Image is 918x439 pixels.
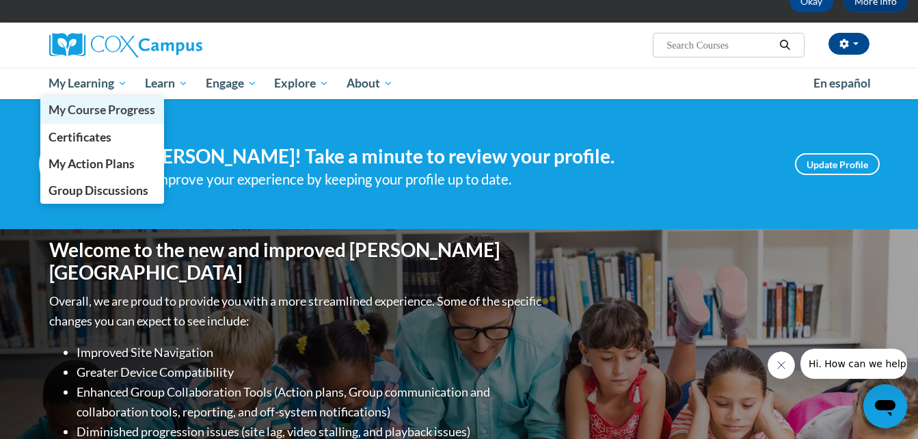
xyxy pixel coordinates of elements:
h1: Welcome to the new and improved [PERSON_NAME][GEOGRAPHIC_DATA] [49,239,545,284]
button: Search [774,37,795,53]
a: My Action Plans [40,150,165,177]
a: My Learning [40,68,137,99]
iframe: Message from company [800,349,907,379]
iframe: Close message [768,351,795,379]
button: Account Settings [828,33,869,55]
a: Group Discussions [40,177,165,204]
span: Learn [145,75,188,92]
span: Engage [206,75,257,92]
li: Greater Device Compatibility [77,362,545,382]
span: Explore [274,75,329,92]
a: Learn [136,68,197,99]
a: Cox Campus [49,33,309,57]
span: About [347,75,393,92]
img: Cox Campus [49,33,202,57]
span: Hi. How can we help? [8,10,111,21]
div: Main menu [29,68,890,99]
a: About [338,68,402,99]
li: Enhanced Group Collaboration Tools (Action plans, Group communication and collaboration tools, re... [77,382,545,422]
iframe: Button to launch messaging window [863,384,907,428]
span: My Learning [49,75,127,92]
p: Overall, we are proud to provide you with a more streamlined experience. Some of the specific cha... [49,291,545,331]
img: Profile Image [39,133,100,195]
a: Certificates [40,124,165,150]
span: My Course Progress [49,103,155,117]
a: Update Profile [795,153,880,175]
span: Group Discussions [49,183,148,198]
a: En español [805,69,880,98]
a: Explore [265,68,338,99]
div: Help improve your experience by keeping your profile up to date. [121,168,774,191]
li: Improved Site Navigation [77,343,545,362]
span: En español [813,76,871,90]
span: Certificates [49,130,111,144]
span: My Action Plans [49,157,135,171]
input: Search Courses [665,37,774,53]
a: My Course Progress [40,96,165,123]
a: Engage [197,68,266,99]
h4: Hi [PERSON_NAME]! Take a minute to review your profile. [121,145,774,168]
